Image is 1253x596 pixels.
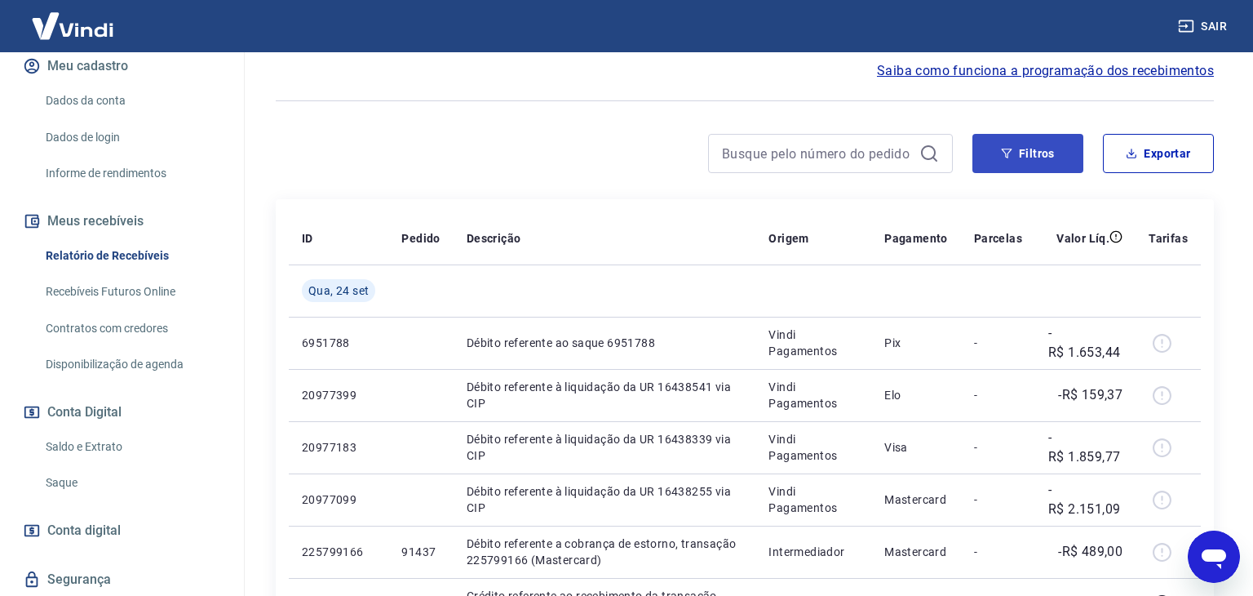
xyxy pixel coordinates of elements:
p: Valor Líq. [1056,230,1109,247]
a: Disponibilização de agenda [39,348,224,381]
p: - [974,439,1022,456]
a: Saque [39,466,224,500]
p: - [974,387,1022,403]
span: Qua, 24 set [308,282,369,299]
p: Descrição [467,230,521,247]
p: Débito referente ao saque 6951788 [467,335,743,351]
p: Vindi Pagamentos [768,379,858,411]
p: Origem [768,230,808,247]
p: Débito referente a cobrança de estorno, transação 225799166 (Mastercard) [467,536,743,568]
p: Mastercard [884,544,948,560]
p: Intermediador [768,544,858,560]
p: Vindi Pagamentos [768,327,858,359]
input: Busque pelo número do pedido [722,141,913,166]
p: 20977099 [302,491,375,508]
p: - [974,544,1022,560]
p: Débito referente à liquidação da UR 16438541 via CIP [467,379,743,411]
a: Recebíveis Futuros Online [39,275,224,309]
p: 91437 [401,544,440,560]
p: Débito referente à liquidação da UR 16438255 via CIP [467,483,743,516]
p: 225799166 [302,544,375,560]
p: Débito referente à liquidação da UR 16438339 via CIP [467,431,743,464]
button: Meus recebíveis [20,203,224,239]
p: Parcelas [974,230,1022,247]
p: - [974,335,1022,351]
p: ID [302,230,313,247]
iframe: Botão para abrir a janela de mensagens [1188,531,1240,583]
button: Filtros [972,134,1083,173]
p: -R$ 489,00 [1058,542,1122,562]
a: Dados da conta [39,84,224,118]
p: Visa [884,439,948,456]
p: Tarifas [1149,230,1188,247]
span: Conta digital [47,519,121,542]
a: Contratos com credores [39,312,224,345]
p: Pagamento [884,230,948,247]
p: Vindi Pagamentos [768,483,858,516]
button: Conta Digital [20,394,224,430]
img: Vindi [20,1,126,51]
button: Sair [1175,11,1233,42]
p: 6951788 [302,335,375,351]
a: Saldo e Extrato [39,430,224,464]
p: -R$ 1.653,44 [1048,323,1122,362]
p: Pix [884,335,948,351]
a: Saiba como funciona a programação dos recebimentos [877,61,1214,81]
p: - [974,491,1022,508]
a: Conta digital [20,513,224,549]
p: 20977183 [302,439,375,456]
p: -R$ 2.151,09 [1048,480,1122,519]
p: Elo [884,387,948,403]
button: Exportar [1103,134,1214,173]
a: Relatório de Recebíveis [39,239,224,273]
p: Mastercard [884,491,948,508]
p: 20977399 [302,387,375,403]
button: Meu cadastro [20,48,224,84]
p: Pedido [401,230,440,247]
p: -R$ 159,37 [1058,385,1122,405]
a: Informe de rendimentos [39,157,224,190]
p: -R$ 1.859,77 [1048,428,1122,467]
p: Vindi Pagamentos [768,431,858,464]
a: Dados de login [39,121,224,154]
